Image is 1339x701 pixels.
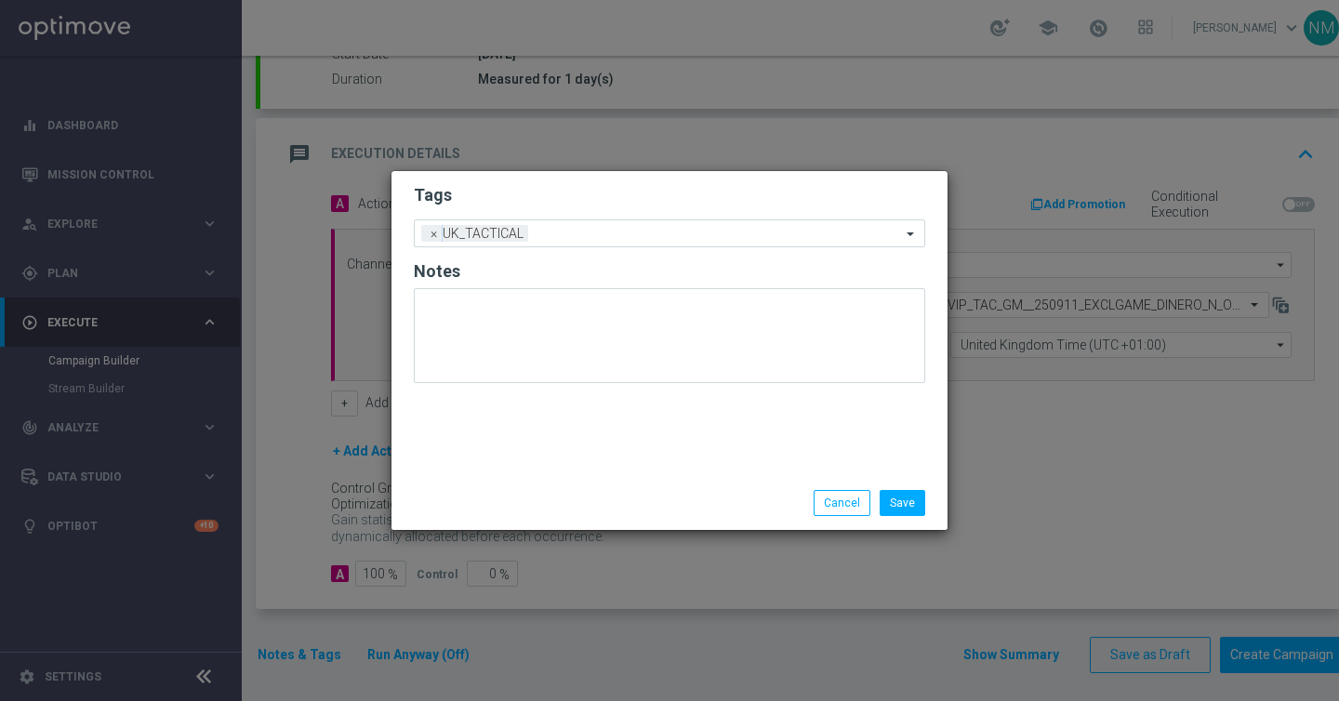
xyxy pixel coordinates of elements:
[438,225,528,242] span: UK_TACTICAL
[814,490,870,516] button: Cancel
[414,260,925,283] h2: Notes
[426,225,443,242] span: ×
[414,219,925,247] ng-select: UK_TACTICAL
[880,490,925,516] button: Save
[414,184,925,206] h2: Tags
